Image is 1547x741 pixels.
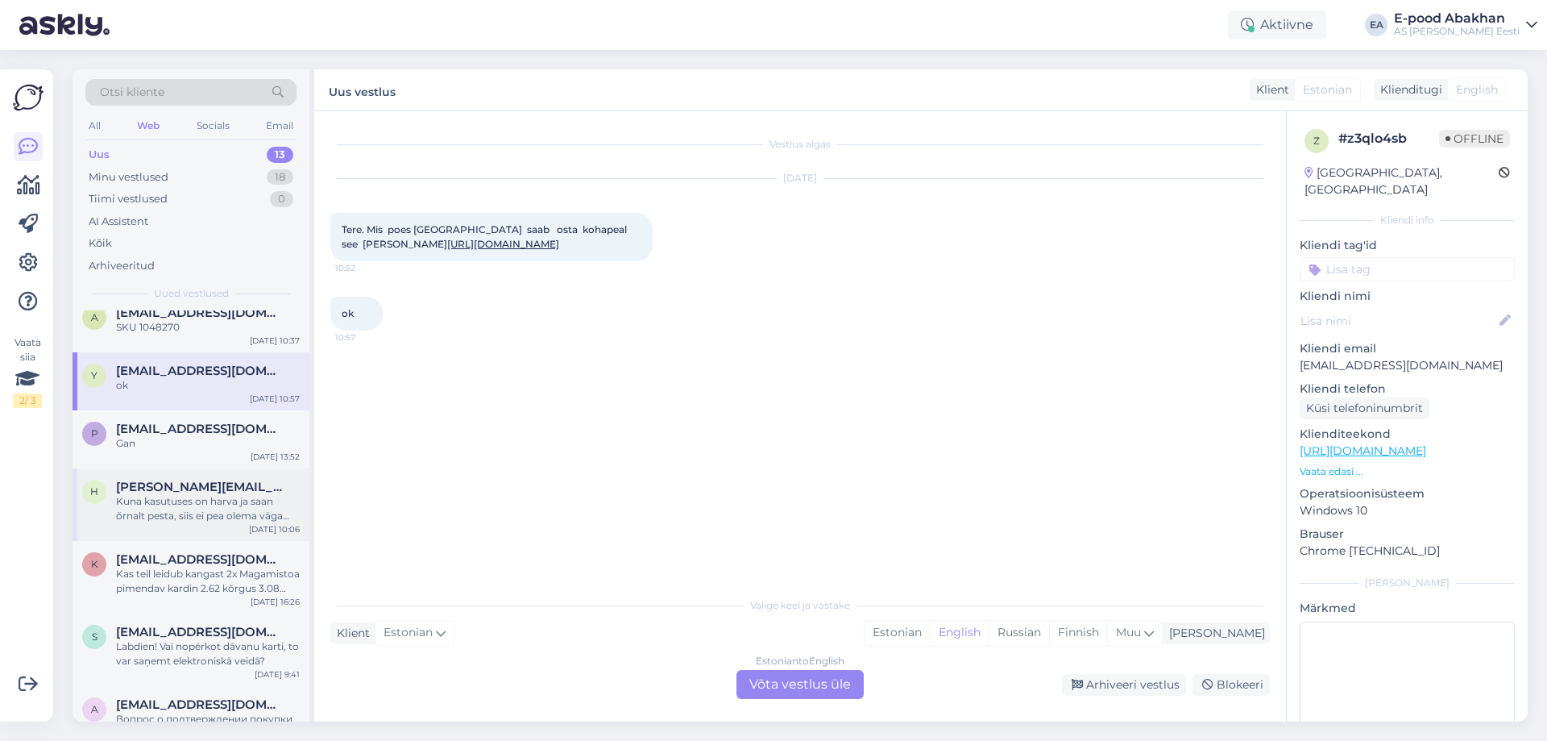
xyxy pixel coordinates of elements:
span: English [1456,81,1498,98]
div: Finnish [1049,621,1107,645]
span: p [91,427,98,439]
span: katliank@gmail.com [116,552,284,567]
p: Windows 10 [1300,502,1515,519]
span: y [91,369,97,381]
div: Labdien! Vai nopērkot dāvanu karti, to var saņemt elektroniskā veidā? [116,639,300,668]
span: h [90,485,98,497]
div: [DATE] 16:26 [251,596,300,608]
div: All [85,115,104,136]
span: k [91,558,98,570]
div: [DATE] 9:41 [255,668,300,681]
div: Vestlus algas [330,137,1270,152]
span: Tere. Mis poes [GEOGRAPHIC_DATA] saab osta kohapeal see [PERSON_NAME] [342,223,632,250]
div: ok [116,378,300,393]
div: [PERSON_NAME] [1300,576,1515,590]
div: Küsi telefoninumbrit [1300,398,1429,419]
p: Märkmed [1300,600,1515,617]
div: Tiimi vestlused [89,191,168,207]
div: [PERSON_NAME] [1163,625,1265,642]
div: Kliendi info [1300,213,1515,227]
div: AS [PERSON_NAME] Eesti [1394,25,1520,38]
a: [URL][DOMAIN_NAME] [1300,443,1426,458]
div: Uus [89,147,110,163]
div: Blokeeri [1192,674,1270,696]
div: Kõik [89,235,112,252]
a: [URL][DOMAIN_NAME] [447,238,559,250]
p: Kliendi nimi [1300,288,1515,305]
div: # z3qlo4sb [1338,129,1439,148]
div: Gan [116,436,300,451]
p: Vaata edasi ... [1300,464,1515,479]
div: Klienditugi [1374,81,1442,98]
span: sandraplocina93@gmail.com [116,625,284,639]
div: E-pood Abakhan [1394,12,1520,25]
div: SKU 1048270 [116,320,300,335]
div: [DATE] 10:37 [250,335,300,347]
input: Lisa tag [1300,257,1515,281]
div: Socials [193,115,233,136]
p: Chrome [TECHNICAL_ID] [1300,543,1515,560]
div: Minu vestlused [89,169,168,185]
span: atdk.fb@gmail.com [116,306,284,320]
div: Email [263,115,297,136]
div: Вопрос о подтверждении покупки ткани: вискоза 1,1м последний отрез. [116,712,300,741]
span: Muu [1116,625,1141,639]
div: Kuna kasutuses on harva ja saan õrnalt pesta, siis ei pea olema väga tugev kangas nagu enamik voo... [116,494,300,523]
span: s [92,631,97,643]
div: [GEOGRAPHIC_DATA], [GEOGRAPHIC_DATA] [1304,164,1499,198]
span: z [1313,135,1320,147]
input: Lisa nimi [1300,312,1496,330]
div: Russian [989,621,1049,645]
div: Estonian [865,621,930,645]
a: E-pood AbakhanAS [PERSON_NAME] Eesti [1394,12,1537,38]
div: Arhiveeritud [89,258,155,274]
span: 10:57 [335,331,396,343]
div: Klient [1250,81,1289,98]
div: Web [134,115,163,136]
div: Estonian to English [756,654,844,668]
span: Estonian [1303,81,1352,98]
p: Kliendi email [1300,340,1515,357]
span: Offline [1439,130,1510,148]
span: a [91,311,98,323]
span: paula20816paula@gmail.com [116,422,284,436]
div: 18 [267,169,293,185]
div: 2 / 3 [13,393,42,408]
span: a [91,703,98,715]
div: 0 [270,191,293,207]
div: Arhiveeri vestlus [1062,674,1186,696]
div: [DATE] 13:52 [251,451,300,463]
div: [DATE] 10:06 [249,523,300,535]
div: [DATE] [330,171,1270,185]
div: AI Assistent [89,214,148,230]
span: helen.kustavus@gmail.com [116,480,284,494]
p: Kliendi tag'id [1300,237,1515,254]
div: 13 [267,147,293,163]
span: ok [342,307,354,319]
div: Klient [330,625,370,642]
div: [DATE] 10:57 [250,393,300,405]
p: Brauser [1300,526,1515,543]
span: Estonian [384,624,433,642]
span: Uued vestlused [154,286,229,301]
div: Valige keel ja vastake [330,598,1270,613]
div: EA [1365,14,1387,36]
div: Võta vestlus üle [736,670,864,699]
span: 10:52 [335,262,396,274]
div: Aktiivne [1228,10,1326,40]
p: Operatsioonisüsteem [1300,485,1515,502]
div: Vaata siia [13,335,42,408]
span: Otsi kliente [100,84,164,101]
div: Kas teil leidub kangast 2x Magamistoa pimendav kardin 2.62 kõrgus 3.08 laius [116,567,300,596]
p: [EMAIL_ADDRESS][DOMAIN_NAME] [1300,357,1515,374]
p: Kliendi telefon [1300,381,1515,398]
span: ado1958@mail.ru [116,697,284,712]
p: Klienditeekond [1300,426,1515,443]
div: English [930,621,989,645]
img: Askly Logo [13,82,44,113]
label: Uus vestlus [329,79,396,101]
span: y77@list.ru [116,364,284,378]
